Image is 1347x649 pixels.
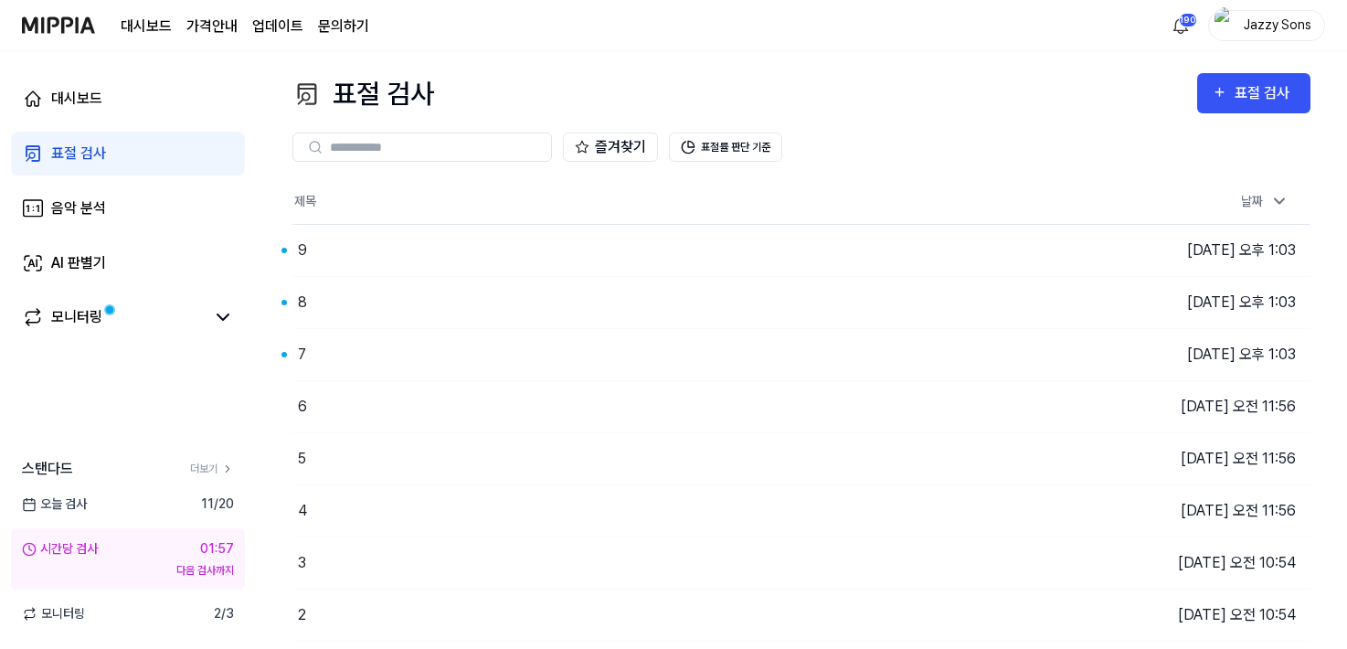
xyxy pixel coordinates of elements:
div: 시간당 검사 [22,539,98,559]
div: 대시보드 [51,88,102,110]
img: profile [1214,7,1236,44]
span: 오늘 검사 [22,495,87,514]
div: 날짜 [1234,186,1296,217]
a: 대시보드 [11,77,245,121]
td: [DATE] 오후 1:03 [1056,224,1311,276]
div: 8 [298,292,307,314]
th: 제목 [292,180,1056,224]
button: 표절 검사 [1197,73,1310,113]
a: 음악 분석 [11,186,245,230]
td: [DATE] 오전 10:54 [1056,589,1311,641]
td: [DATE] 오전 10:54 [1056,537,1311,589]
td: [DATE] 오후 1:03 [1056,276,1311,328]
img: 알림 [1170,15,1192,37]
a: 모니터링 [22,306,205,328]
div: 4 [298,500,307,522]
button: 가격안내 [186,16,238,37]
div: 3 [298,552,306,574]
td: [DATE] 오전 11:56 [1056,432,1311,484]
div: 다음 검사까지 [22,562,234,579]
div: 표절 검사 [1235,81,1296,105]
button: 표절률 판단 기준 [669,133,782,162]
div: 190 [1179,13,1197,27]
div: 표절 검사 [51,143,106,165]
div: 9 [298,239,307,261]
div: 표절 검사 [292,73,434,114]
span: 모니터링 [22,604,85,623]
div: 7 [298,344,306,366]
div: Jazzy Sons [1242,15,1313,35]
a: 더보기 [190,461,234,477]
div: 6 [298,396,307,418]
span: 2 / 3 [214,604,234,623]
div: 2 [298,604,306,626]
button: profileJazzy Sons [1208,10,1325,41]
a: 업데이트 [252,16,303,37]
a: 표절 검사 [11,132,245,176]
span: 11 / 20 [201,495,234,514]
span: 스탠다드 [22,458,73,480]
div: AI 판별기 [51,252,106,274]
button: 알림190 [1166,11,1195,40]
td: [DATE] 오전 11:56 [1056,380,1311,432]
div: 01:57 [200,539,234,559]
td: [DATE] 오후 1:03 [1056,328,1311,380]
div: 음악 분석 [51,197,106,219]
a: AI 판별기 [11,241,245,285]
div: 모니터링 [51,306,102,328]
a: 대시보드 [121,16,172,37]
td: [DATE] 오전 11:56 [1056,484,1311,537]
button: 즐겨찾기 [563,133,658,162]
div: 5 [298,448,306,470]
a: 문의하기 [318,16,369,37]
